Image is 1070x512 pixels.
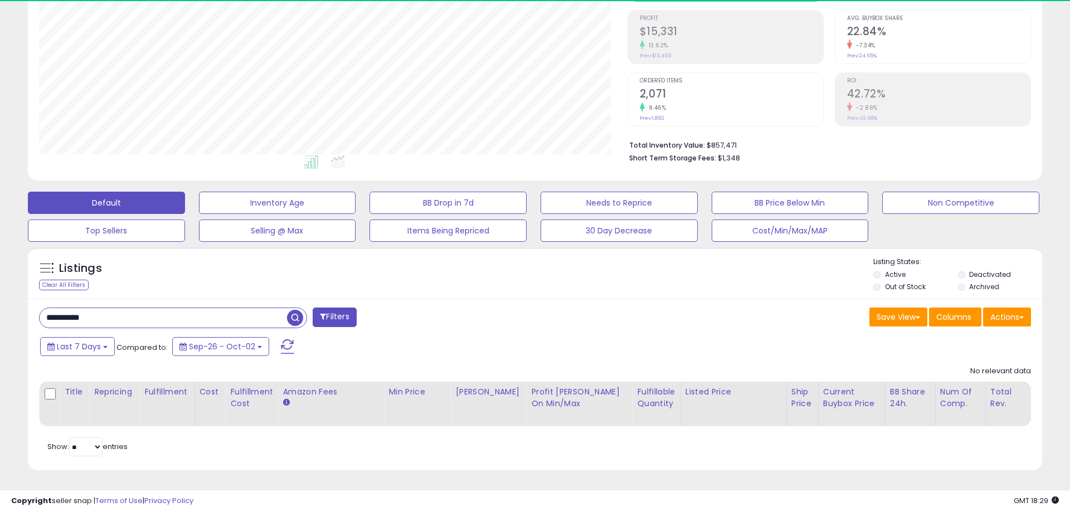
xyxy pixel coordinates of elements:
[116,342,168,353] span: Compared to:
[791,386,814,409] div: Ship Price
[640,78,823,84] span: Ordered Items
[969,282,999,291] label: Archived
[882,192,1039,214] button: Non Competitive
[983,308,1031,326] button: Actions
[873,257,1042,267] p: Listing States:
[940,386,981,409] div: Num of Comp.
[852,41,876,50] small: -7.34%
[847,16,1030,22] span: Avg. Buybox Share
[885,270,906,279] label: Active
[629,140,705,150] b: Total Inventory Value:
[640,16,823,22] span: Profit
[369,220,527,242] button: Items Being Repriced
[65,386,85,398] div: Title
[637,386,675,409] div: Fulfillable Quantity
[970,366,1031,377] div: No relevant data
[847,115,877,121] small: Prev: 43.98%
[847,87,1030,103] h2: 42.72%
[527,382,633,426] th: The percentage added to the cost of goods (COGS) that forms the calculator for Min & Max prices.
[640,25,823,40] h2: $15,331
[283,398,289,408] small: Amazon Fees.
[199,220,356,242] button: Selling @ Max
[388,386,446,398] div: Min Price
[629,138,1023,151] li: $857,471
[313,308,356,327] button: Filters
[852,104,878,112] small: -2.86%
[847,52,877,59] small: Prev: 24.65%
[969,270,1011,279] label: Deactivated
[885,282,926,291] label: Out of Stock
[645,104,667,112] small: 9.46%
[712,220,869,242] button: Cost/Min/Max/MAP
[28,220,185,242] button: Top Sellers
[823,386,881,409] div: Current Buybox Price
[531,386,628,409] div: Profit [PERSON_NAME] on Min/Max
[11,496,193,506] div: seller snap | |
[57,341,101,352] span: Last 7 Days
[847,25,1030,40] h2: 22.84%
[59,261,102,276] h5: Listings
[369,192,527,214] button: BB Drop in 7d
[144,495,193,506] a: Privacy Policy
[847,78,1030,84] span: ROI
[645,41,668,50] small: 13.62%
[144,386,189,398] div: Fulfillment
[629,153,716,163] b: Short Term Storage Fees:
[640,115,664,121] small: Prev: 1,892
[685,386,782,398] div: Listed Price
[712,192,869,214] button: BB Price Below Min
[541,192,698,214] button: Needs to Reprice
[47,441,128,452] span: Show: entries
[199,192,356,214] button: Inventory Age
[640,52,672,59] small: Prev: $13,493
[94,386,135,398] div: Repricing
[28,192,185,214] button: Default
[936,311,971,323] span: Columns
[172,337,269,356] button: Sep-26 - Oct-02
[189,341,255,352] span: Sep-26 - Oct-02
[869,308,927,326] button: Save View
[11,495,52,506] strong: Copyright
[200,386,221,398] div: Cost
[718,153,740,163] span: $1,348
[1014,495,1059,506] span: 2025-10-10 18:29 GMT
[230,386,273,409] div: Fulfillment Cost
[455,386,522,398] div: [PERSON_NAME]
[95,495,143,506] a: Terms of Use
[283,386,379,398] div: Amazon Fees
[541,220,698,242] button: 30 Day Decrease
[929,308,981,326] button: Columns
[640,87,823,103] h2: 2,071
[39,280,89,290] div: Clear All Filters
[40,337,115,356] button: Last 7 Days
[990,386,1031,409] div: Total Rev.
[890,386,931,409] div: BB Share 24h.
